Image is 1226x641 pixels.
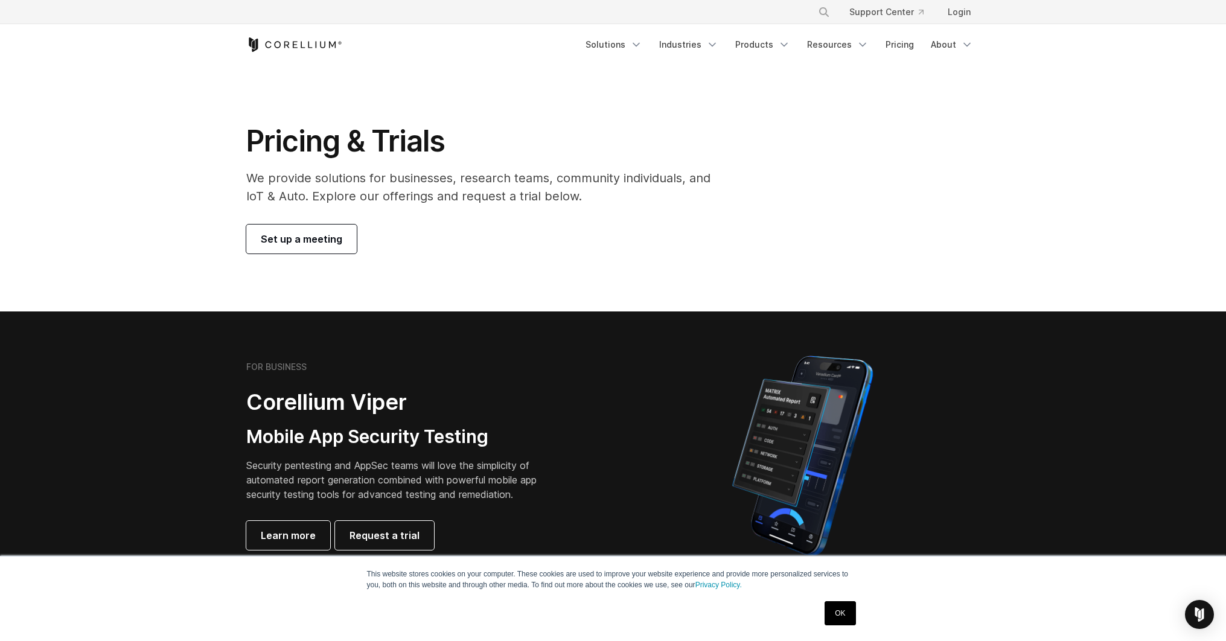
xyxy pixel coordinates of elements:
[578,34,650,56] a: Solutions
[261,232,342,246] span: Set up a meeting
[246,521,330,550] a: Learn more
[246,37,342,52] a: Corellium Home
[800,34,876,56] a: Resources
[350,528,420,543] span: Request a trial
[813,1,835,23] button: Search
[261,528,316,543] span: Learn more
[246,123,727,159] h1: Pricing & Trials
[246,389,555,416] h2: Corellium Viper
[246,458,555,502] p: Security pentesting and AppSec teams will love the simplicity of automated report generation comb...
[652,34,726,56] a: Industries
[367,569,860,590] p: This website stores cookies on your computer. These cookies are used to improve your website expe...
[1185,600,1214,629] div: Open Intercom Messenger
[878,34,921,56] a: Pricing
[938,1,980,23] a: Login
[803,1,980,23] div: Navigation Menu
[728,34,797,56] a: Products
[246,225,357,254] a: Set up a meeting
[246,362,307,372] h6: FOR BUSINESS
[712,350,893,561] img: Corellium MATRIX automated report on iPhone showing app vulnerability test results across securit...
[335,521,434,550] a: Request a trial
[840,1,933,23] a: Support Center
[578,34,980,56] div: Navigation Menu
[246,169,727,205] p: We provide solutions for businesses, research teams, community individuals, and IoT & Auto. Explo...
[246,426,555,448] h3: Mobile App Security Testing
[825,601,855,625] a: OK
[695,581,742,589] a: Privacy Policy.
[924,34,980,56] a: About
